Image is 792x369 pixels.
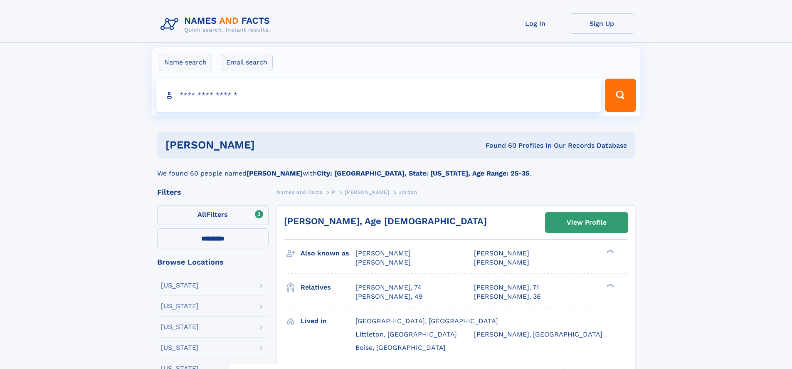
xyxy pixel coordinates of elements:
span: Littleton, [GEOGRAPHIC_DATA] [355,330,457,338]
h3: Also known as [301,246,355,260]
div: Found 60 Profiles In Our Records Database [370,141,627,150]
a: [PERSON_NAME] [345,187,389,197]
span: Jordan [399,189,417,195]
div: Browse Locations [157,258,269,266]
b: [PERSON_NAME] [247,169,303,177]
a: Names and Facts [277,187,323,197]
div: View Profile [567,213,607,232]
a: Sign Up [569,13,635,34]
a: [PERSON_NAME], Age [DEMOGRAPHIC_DATA] [284,216,487,226]
span: [PERSON_NAME] [474,258,529,266]
div: ❯ [604,249,614,254]
a: [PERSON_NAME], 49 [355,292,423,301]
span: Boise, [GEOGRAPHIC_DATA] [355,344,446,352]
div: We found 60 people named with . [157,158,635,178]
span: [PERSON_NAME] [355,249,411,257]
span: [GEOGRAPHIC_DATA], [GEOGRAPHIC_DATA] [355,317,498,325]
a: View Profile [545,213,628,233]
span: [PERSON_NAME], [GEOGRAPHIC_DATA] [474,330,602,338]
label: Email search [221,54,273,71]
div: Filters [157,188,269,196]
span: [PERSON_NAME] [474,249,529,257]
a: Log In [502,13,569,34]
h1: [PERSON_NAME] [165,140,370,150]
h3: Lived in [301,314,355,328]
input: search input [156,79,602,112]
div: ❯ [604,282,614,288]
label: Filters [157,205,269,225]
div: [US_STATE] [161,282,199,289]
a: P [332,187,336,197]
button: Search Button [605,79,636,112]
img: Logo Names and Facts [157,13,277,36]
span: [PERSON_NAME] [355,258,411,266]
div: [US_STATE] [161,303,199,310]
a: [PERSON_NAME], 74 [355,283,422,292]
span: P [332,189,336,195]
b: City: [GEOGRAPHIC_DATA], State: [US_STATE], Age Range: 25-35 [317,169,529,177]
span: [PERSON_NAME] [345,189,389,195]
label: Name search [159,54,212,71]
h3: Relatives [301,280,355,295]
a: [PERSON_NAME], 36 [474,292,541,301]
a: [PERSON_NAME], 71 [474,283,539,292]
div: [US_STATE] [161,344,199,351]
div: [US_STATE] [161,324,199,330]
span: All [197,211,206,218]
